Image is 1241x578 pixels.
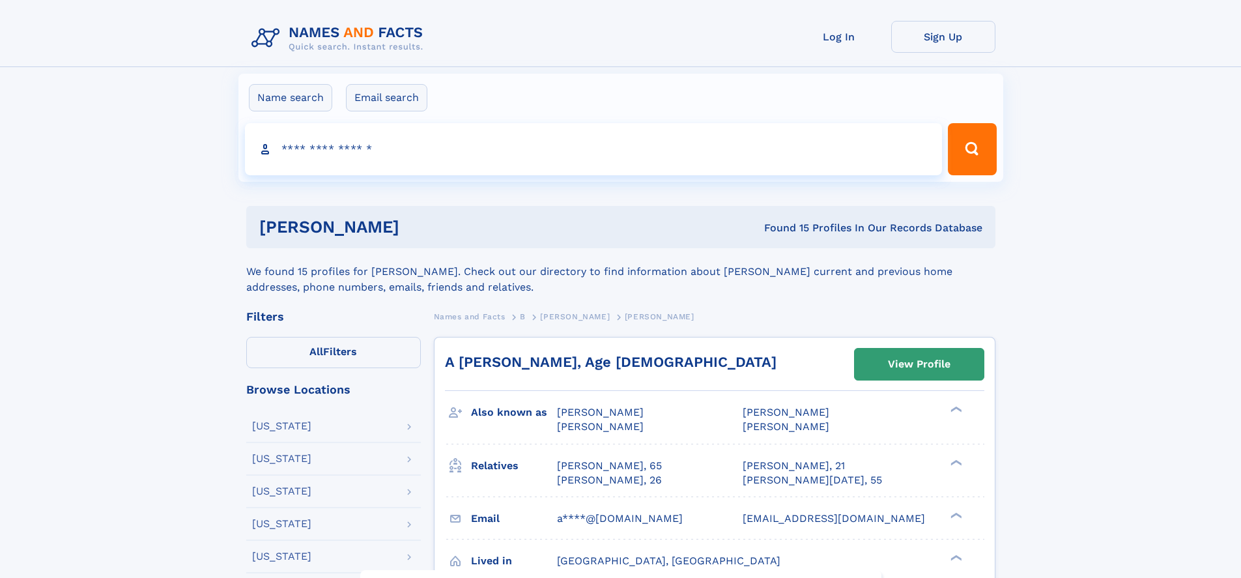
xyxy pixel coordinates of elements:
label: Name search [249,84,332,111]
h3: Also known as [471,401,557,424]
div: ❯ [947,458,963,467]
div: Filters [246,311,421,323]
h3: Email [471,508,557,530]
a: View Profile [855,349,984,380]
div: [US_STATE] [252,454,311,464]
div: [US_STATE] [252,486,311,497]
div: ❯ [947,511,963,519]
h1: [PERSON_NAME] [259,219,582,235]
span: [PERSON_NAME] [625,312,694,321]
span: [PERSON_NAME] [743,406,829,418]
div: Browse Locations [246,384,421,396]
label: Filters [246,337,421,368]
div: We found 15 profiles for [PERSON_NAME]. Check out our directory to find information about [PERSON... [246,248,995,295]
a: [PERSON_NAME][DATE], 55 [743,473,882,487]
div: [US_STATE] [252,421,311,431]
div: ❯ [947,553,963,562]
a: A [PERSON_NAME], Age [DEMOGRAPHIC_DATA] [445,354,777,370]
h3: Relatives [471,455,557,477]
span: [PERSON_NAME] [540,312,610,321]
div: ❯ [947,405,963,414]
span: [EMAIL_ADDRESS][DOMAIN_NAME] [743,512,925,525]
button: Search Button [948,123,996,175]
input: search input [245,123,943,175]
h3: Lived in [471,550,557,572]
span: [GEOGRAPHIC_DATA], [GEOGRAPHIC_DATA] [557,555,780,567]
div: [US_STATE] [252,551,311,562]
div: [US_STATE] [252,519,311,529]
div: View Profile [888,349,950,379]
span: [PERSON_NAME] [743,420,829,433]
a: B [520,308,526,325]
a: Log In [787,21,891,53]
span: [PERSON_NAME] [557,406,644,418]
img: Logo Names and Facts [246,21,434,56]
span: B [520,312,526,321]
a: [PERSON_NAME], 26 [557,473,662,487]
div: Found 15 Profiles In Our Records Database [582,221,982,235]
a: Sign Up [891,21,995,53]
label: Email search [346,84,427,111]
span: [PERSON_NAME] [557,420,644,433]
a: [PERSON_NAME] [540,308,610,325]
a: [PERSON_NAME], 65 [557,459,662,473]
a: Names and Facts [434,308,506,325]
span: All [309,345,323,358]
a: [PERSON_NAME], 21 [743,459,845,473]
